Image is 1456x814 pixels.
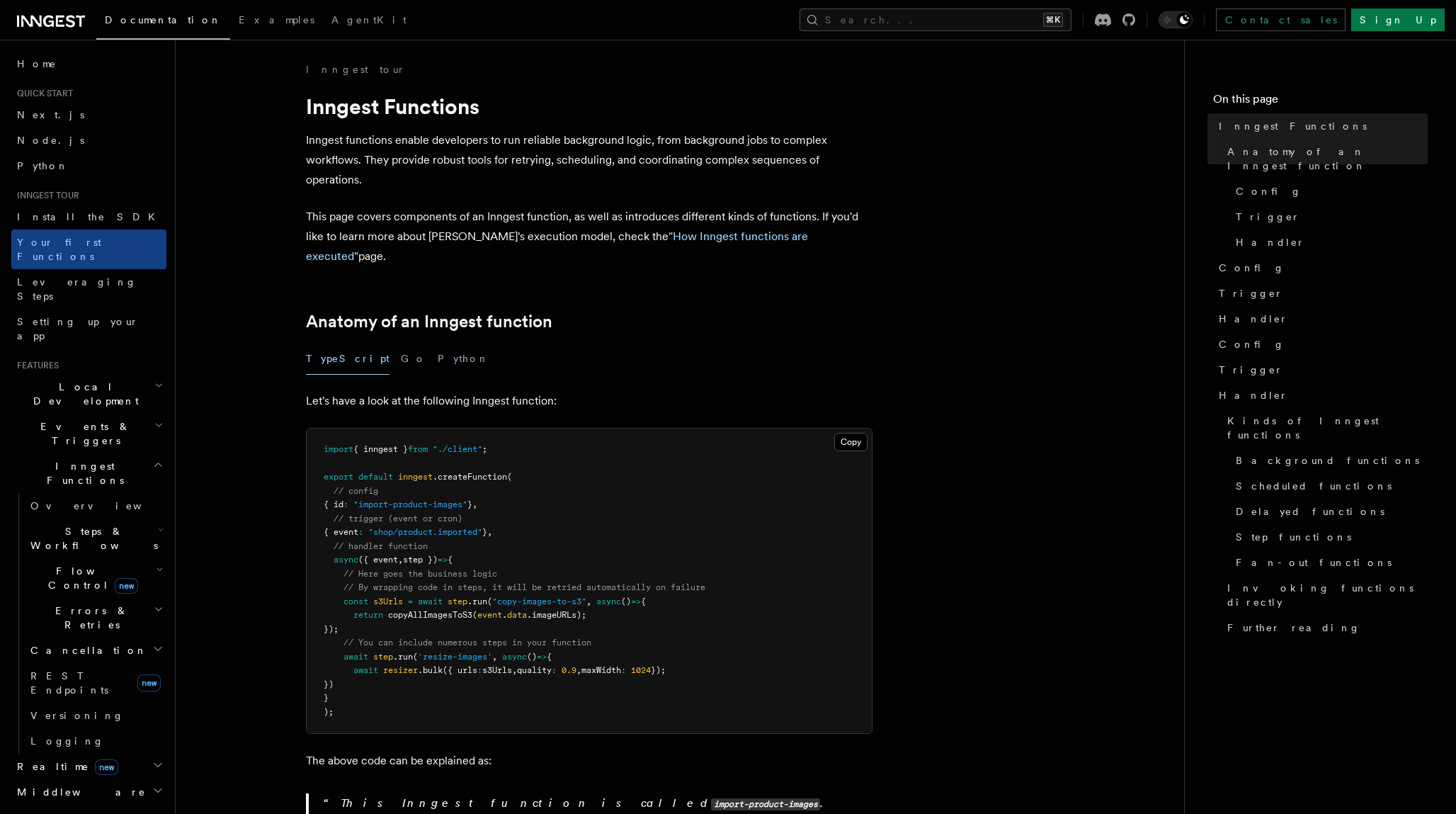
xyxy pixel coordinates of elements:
[403,555,438,565] span: step })
[467,597,487,606] span: .run
[1230,230,1428,255] a: Handler
[324,707,334,717] span: );
[1230,524,1428,550] a: Step functions
[711,798,820,810] code: import-product-images
[25,519,166,558] button: Steps & Workflows
[11,374,166,414] button: Local Development
[17,276,137,302] span: Leveraging Steps
[552,665,557,675] span: :
[418,652,492,662] span: 'resize-images'
[651,665,666,675] span: });
[512,665,517,675] span: ,
[324,444,353,454] span: import
[11,153,166,179] a: Python
[438,343,489,375] button: Python
[1236,504,1384,519] span: Delayed functions
[373,652,393,662] span: step
[306,62,405,77] a: Inngest tour
[17,160,69,171] span: Python
[11,459,153,487] span: Inngest Functions
[1213,255,1428,281] a: Config
[487,597,492,606] span: (
[30,670,108,696] span: REST Endpoints
[408,597,413,606] span: =
[25,558,166,598] button: Flow Controlnew
[11,88,73,99] span: Quick start
[25,728,166,754] a: Logging
[1230,179,1428,204] a: Config
[115,578,138,594] span: new
[1213,357,1428,383] a: Trigger
[1043,13,1063,27] kbd: ⌘K
[631,597,641,606] span: =>
[1213,332,1428,357] a: Config
[1219,261,1285,275] span: Config
[433,444,482,454] span: "./client"
[502,610,507,620] span: .
[492,652,497,662] span: ,
[482,527,487,537] span: }
[30,735,104,747] span: Logging
[1236,479,1392,493] span: Scheduled functions
[17,57,57,71] span: Home
[96,4,230,40] a: Documentation
[343,597,368,606] span: const
[17,237,101,262] span: Your first Functions
[581,665,621,675] span: maxWidth
[11,414,166,453] button: Events & Triggers
[1213,113,1428,139] a: Inngest Functions
[343,582,705,592] span: // By wrapping code in steps, it will be retried automatically on failure
[343,569,497,579] span: // Here goes the business logic
[11,493,166,754] div: Inngest Functions
[11,360,59,371] span: Features
[438,555,448,565] span: =>
[1222,575,1428,615] a: Invoking functions directly
[1230,448,1428,473] a: Background functions
[25,663,166,703] a: REST Endpointsnew
[334,486,378,496] span: // config
[401,343,426,375] button: Go
[1236,555,1392,570] span: Fan-out functions
[418,597,443,606] span: await
[324,693,329,703] span: }
[487,527,492,537] span: ,
[334,541,428,551] span: // handler function
[11,785,146,799] span: Middleware
[527,652,537,662] span: ()
[11,419,154,448] span: Events & Triggers
[11,51,166,77] a: Home
[353,499,467,509] span: "import-product-images"
[1236,184,1302,198] span: Config
[1219,119,1367,133] span: Inngest Functions
[1219,286,1283,300] span: Trigger
[306,130,872,190] p: Inngest functions enable developers to run reliable background logic, from background jobs to com...
[373,597,403,606] span: s3Urls
[25,604,154,632] span: Errors & Retries
[1216,9,1346,31] a: Contact sales
[334,555,358,565] span: async
[17,109,84,120] span: Next.js
[306,391,872,411] p: Let's have a look at the following Inngest function:
[502,652,527,662] span: async
[621,665,626,675] span: :
[1236,210,1300,224] span: Trigger
[11,230,166,269] a: Your first Functions
[547,652,552,662] span: {
[537,652,547,662] span: =>
[1236,530,1351,544] span: Step functions
[358,527,363,537] span: :
[576,665,581,675] span: ,
[1219,337,1285,351] span: Config
[1227,581,1428,609] span: Invoking functions directly
[1213,306,1428,332] a: Handler
[324,624,339,634] span: });
[507,472,512,482] span: (
[1213,383,1428,408] a: Handler
[324,679,334,689] span: })
[25,524,158,553] span: Steps & Workflows
[353,444,408,454] span: { inngest }
[621,597,631,606] span: ()
[11,754,166,779] button: Realtimenew
[11,102,166,128] a: Next.js
[517,665,552,675] span: quality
